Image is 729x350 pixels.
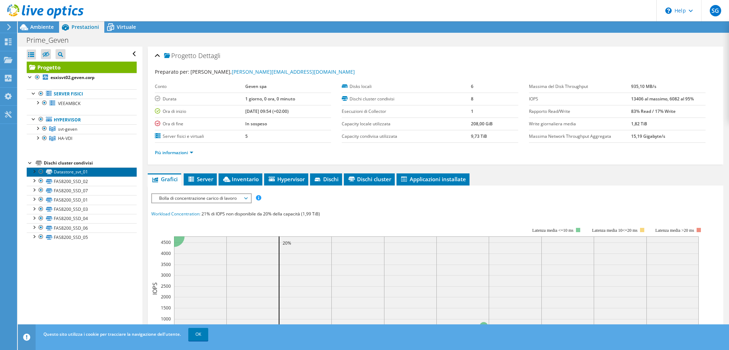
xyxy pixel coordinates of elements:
[44,159,137,167] div: Dischi cluster condivisi
[161,294,171,300] text: 2000
[283,240,291,246] text: 20%
[155,68,189,75] label: Preparato per:
[245,96,295,102] b: 1 giorno, 0 ora, 0 minuto
[27,62,137,73] a: Progetto
[151,282,159,295] text: IOPS
[347,176,391,183] span: Dischi cluster
[245,108,289,114] b: [DATE] 09:54 (+02:00)
[156,194,247,203] span: Bolla di concentrazione carico di lavoro
[27,134,137,143] a: HA-VDI
[161,272,171,278] text: 3000
[58,135,72,141] span: HA-VDI
[245,83,267,89] b: Geven spa
[201,211,320,217] span: 21% di IOPS non disponibile da 20% della capacità (1,99 TiB)
[631,121,647,127] b: 1,82 TiB
[665,7,672,14] svg: \n
[161,261,171,267] text: 3500
[151,211,200,217] span: Workload Concentration:
[314,176,339,183] span: Dischi
[27,115,137,124] a: Hypervisor
[245,121,267,127] b: In sospeso
[23,36,80,44] h1: Prime_Geven
[268,176,305,183] span: Hypervisor
[27,186,137,195] a: FAS8200_SSD_07
[58,100,80,106] span: VEEAMBCK
[27,233,137,242] a: FAS8200_SSD_05
[155,150,193,156] a: Più informazioni
[27,89,137,99] a: Server fisici
[155,120,246,127] label: Ora di fine
[27,124,137,134] a: svt-geven
[27,214,137,223] a: FAS8200_SSD_04
[27,205,137,214] a: FAS8200_SSD_03
[187,176,213,183] span: Server
[190,68,355,75] span: [PERSON_NAME],
[72,23,99,30] span: Prestazioni
[592,228,638,233] tspan: Latenza media 10<=20 ms
[529,133,631,140] label: Massima Network Throughput Aggregata
[164,52,196,59] span: Progetto
[155,108,246,115] label: Ora di inizio
[471,83,473,89] b: 6
[27,167,137,177] a: Datastore_svt_01
[529,108,631,115] label: Rapporto Read/Write
[631,133,665,139] b: 15,19 Gigabyte/s
[631,96,694,102] b: 13406 al massimo, 6082 al 95%
[27,195,137,204] a: FAS8200_SSD_01
[43,331,181,337] span: Questo sito utilizza i cookie per tracciare la navigazione dell'utente.
[161,305,171,311] text: 1500
[27,223,137,233] a: FAS8200_SSD_06
[198,51,220,60] span: Dettagli
[400,176,466,183] span: Applicazioni installate
[631,108,676,114] b: 83% Read / 17% Write
[155,95,246,103] label: Durata
[51,74,95,80] b: esxisvt02.geven.corp
[27,73,137,82] a: esxisvt02.geven.corp
[161,316,171,322] text: 1000
[471,121,493,127] b: 208,00 GiB
[529,83,631,90] label: Massima del Disk Throughput
[30,23,54,30] span: Ambiente
[155,133,246,140] label: Server fisici e virtuali
[471,96,473,102] b: 8
[161,239,171,245] text: 4500
[342,108,471,115] label: Esecuzioni di Collector
[471,108,473,114] b: 1
[471,133,487,139] b: 9,73 TiB
[188,328,208,341] a: OK
[342,120,471,127] label: Capacity locale utilizzata
[155,83,246,90] label: Conto
[342,95,471,103] label: Dischi cluster condivisi
[161,250,171,256] text: 4000
[342,133,471,140] label: Capacity condivisa utilizzata
[529,95,631,103] label: IOPS
[27,177,137,186] a: FAS8200_SSD_02
[532,228,573,233] tspan: Latenza media <=10 ms
[655,228,694,233] text: Latenza media >20 ms
[232,68,355,75] a: [PERSON_NAME][EMAIL_ADDRESS][DOMAIN_NAME]
[58,126,77,132] span: svt-geven
[161,283,171,289] text: 2500
[631,83,656,89] b: 935,10 MB/s
[27,99,137,108] a: VEEAMBCK
[710,5,721,16] span: SG
[245,133,248,139] b: 5
[222,176,259,183] span: Inventario
[151,176,178,183] span: Grafici
[342,83,471,90] label: Disks locali
[529,120,631,127] label: Write giornaliera media
[117,23,136,30] span: Virtuale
